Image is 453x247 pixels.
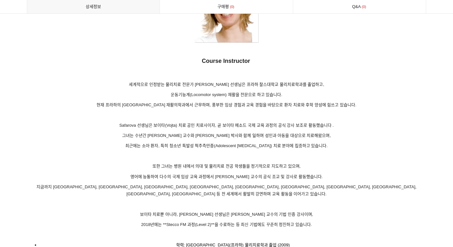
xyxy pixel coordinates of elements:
p: 세계적으로 인정받는 물리치료 전문가 [PERSON_NAME] 선생님은 프라하 찰스대학교 물리치료학과를 졸업하고, [27,81,426,88]
p: 현재 프라하의 [GEOGRAPHIC_DATA] 재활의학과에서 근무하며, 풍부한 임상 경험과 교육 경험을 바탕으로 환자 치료와 후학 양성에 힘쓰고 있습니다. [27,101,426,109]
p: 또한 그녀는 병원 내에서 의대 및 물리치료 전공 학생들을 정기적으로 지도하고 있으며, [27,163,426,170]
p: Safarova 선생님은 보이타(Vojta) 치료 공인 치료사이자, 곧 보이타 메소드 국제 교육 과정의 공식 강사 보조로 활동했습니다 . [27,122,426,129]
p: 영어에 능통하여 다수의 국제 임상 교육 과정에서 [PERSON_NAME] 교수의 공식 조교 및 강사로 활동했습니다. [27,173,426,180]
p: 운동기능계(Locomotor system) 재활을 전문으로 하고 있습니다. [27,91,426,98]
p: 보이타 치료뿐 아니라, [PERSON_NAME] 선생님은 [PERSON_NAME] 교수의 기법 인증 강사이며, [27,211,426,218]
p: 그녀는 수년간 [PERSON_NAME] 교수와 [PERSON_NAME] 박사와 함께 일하며 성인과 아동을 대상으로 치료해왔으며, [27,132,426,139]
span: 0 [229,4,235,10]
p: 2018년에는 **Stecco FM 과정(Level 2)**을 수료하는 등 최신 기법에도 꾸준히 정진하고 있습니다. [27,221,426,228]
span: Course Instructor [202,58,250,64]
p: 최근에는 소아 환자, 특히 청소년 특발성 척추측만증(Adolescent [MEDICAL_DATA]) 치료 분야에 집중하고 있습니다. [27,142,426,149]
p: 지금까지 [GEOGRAPHIC_DATA], [GEOGRAPHIC_DATA], [GEOGRAPHIC_DATA], [GEOGRAPHIC_DATA], [GEOGRAPHIC_DATA... [27,183,426,198]
span: 0 [361,4,367,10]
